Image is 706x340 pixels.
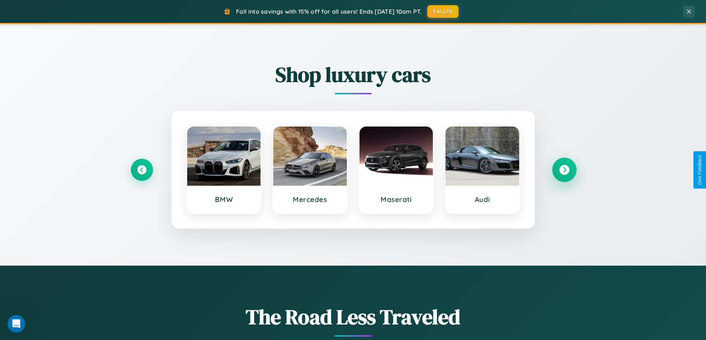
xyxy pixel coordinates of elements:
[697,155,702,185] div: Give Feedback
[236,8,422,15] span: Fall into savings with 15% off for all users! Ends [DATE] 10am PT.
[131,60,576,89] h2: Shop luxury cars
[453,195,512,204] h3: Audi
[281,195,339,204] h3: Mercedes
[195,195,253,204] h3: BMW
[427,5,458,18] button: FALL15
[7,315,25,333] iframe: Intercom live chat
[367,195,426,204] h3: Maserati
[131,303,576,331] h1: The Road Less Traveled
